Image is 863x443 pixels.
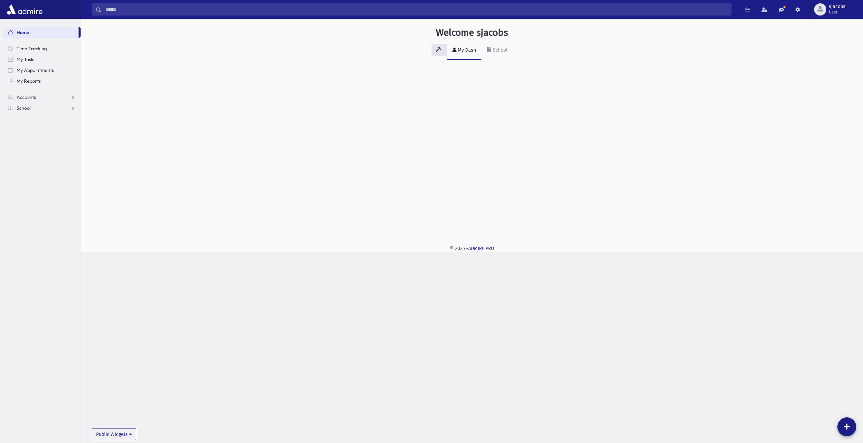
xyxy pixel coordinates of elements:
[492,47,507,53] div: School
[92,428,136,440] button: Public Widgets
[17,56,35,62] span: My Tasks
[3,103,81,113] a: School
[3,92,81,103] a: Accounts
[3,27,79,38] a: Home
[468,246,494,251] a: ADMIRE PRO
[829,4,845,9] span: sjacobs
[3,76,81,86] a: My Reports
[5,3,44,16] img: AdmirePro
[3,54,81,65] a: My Tasks
[17,46,47,52] span: Time Tracking
[447,41,481,60] a: My Dash
[17,105,31,111] span: School
[456,47,476,53] div: My Dash
[17,29,29,35] span: Home
[92,245,852,252] div: © 2025 -
[829,9,845,15] span: User
[3,43,81,54] a: Time Tracking
[101,3,731,16] input: Search
[17,67,54,73] span: My Appointments
[17,78,41,84] span: My Reports
[436,27,508,38] h3: Welcome sjacobs
[481,41,513,60] a: School
[17,94,36,100] span: Accounts
[3,65,81,76] a: My Appointments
